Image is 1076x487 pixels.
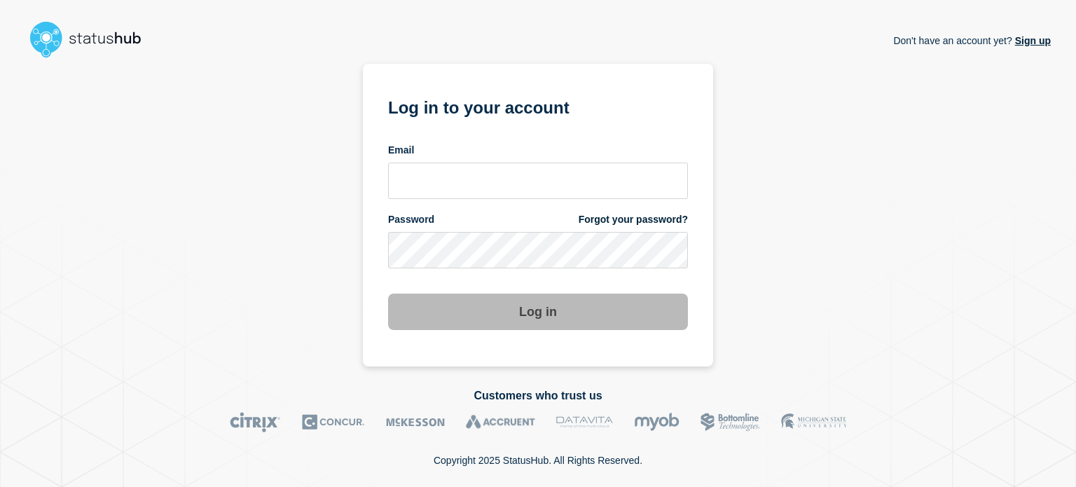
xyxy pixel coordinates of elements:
img: Citrix logo [230,412,281,432]
img: MSU logo [781,412,846,432]
input: password input [388,232,688,268]
button: Log in [388,294,688,330]
p: Don't have an account yet? [893,24,1051,57]
span: Password [388,213,434,226]
img: Bottomline logo [701,412,760,432]
img: DataVita logo [556,412,613,432]
input: email input [388,163,688,199]
img: myob logo [634,412,680,432]
a: Forgot your password? [579,213,688,226]
a: Sign up [1012,35,1051,46]
p: Copyright 2025 StatusHub. All Rights Reserved. [434,455,642,466]
span: Email [388,144,414,157]
img: Concur logo [302,412,365,432]
img: McKesson logo [386,412,445,432]
h1: Log in to your account [388,93,688,119]
img: StatusHub logo [25,17,158,62]
img: Accruent logo [466,412,535,432]
h2: Customers who trust us [25,390,1051,402]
